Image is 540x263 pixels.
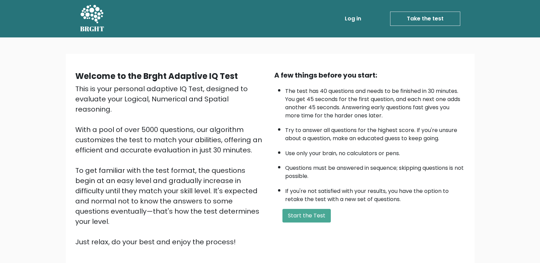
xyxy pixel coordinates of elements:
[390,12,460,26] a: Take the test
[285,84,465,120] li: The test has 40 questions and needs to be finished in 30 minutes. You get 45 seconds for the firs...
[285,123,465,143] li: Try to answer all questions for the highest score. If you're unsure about a question, make an edu...
[342,12,364,26] a: Log in
[80,3,105,35] a: BRGHT
[274,70,465,80] div: A few things before you start:
[75,84,266,247] div: This is your personal adaptive IQ Test, designed to evaluate your Logical, Numerical and Spatial ...
[285,184,465,203] li: If you're not satisfied with your results, you have the option to retake the test with a new set ...
[80,25,105,33] h5: BRGHT
[285,146,465,158] li: Use only your brain, no calculators or pens.
[285,161,465,180] li: Questions must be answered in sequence; skipping questions is not possible.
[282,209,331,223] button: Start the Test
[75,70,238,82] b: Welcome to the Brght Adaptive IQ Test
